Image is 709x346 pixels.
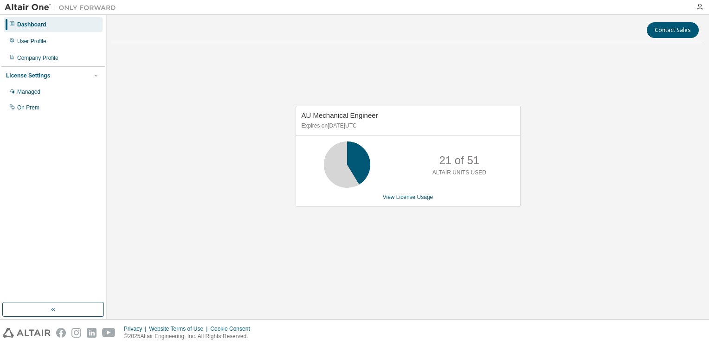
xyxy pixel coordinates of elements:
div: On Prem [17,104,39,111]
img: youtube.svg [102,328,116,338]
img: instagram.svg [71,328,81,338]
p: Expires on [DATE] UTC [302,122,512,130]
p: ALTAIR UNITS USED [432,169,486,177]
div: Cookie Consent [210,325,255,333]
div: Company Profile [17,54,58,62]
div: Privacy [124,325,149,333]
p: © 2025 Altair Engineering, Inc. All Rights Reserved. [124,333,256,340]
img: facebook.svg [56,328,66,338]
button: Contact Sales [647,22,699,38]
div: Dashboard [17,21,46,28]
div: License Settings [6,72,50,79]
p: 21 of 51 [439,153,479,168]
img: linkedin.svg [87,328,97,338]
img: Altair One [5,3,121,12]
div: Managed [17,88,40,96]
span: AU Mechanical Engineer [302,111,378,119]
a: View License Usage [383,194,433,200]
div: User Profile [17,38,46,45]
img: altair_logo.svg [3,328,51,338]
div: Website Terms of Use [149,325,210,333]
